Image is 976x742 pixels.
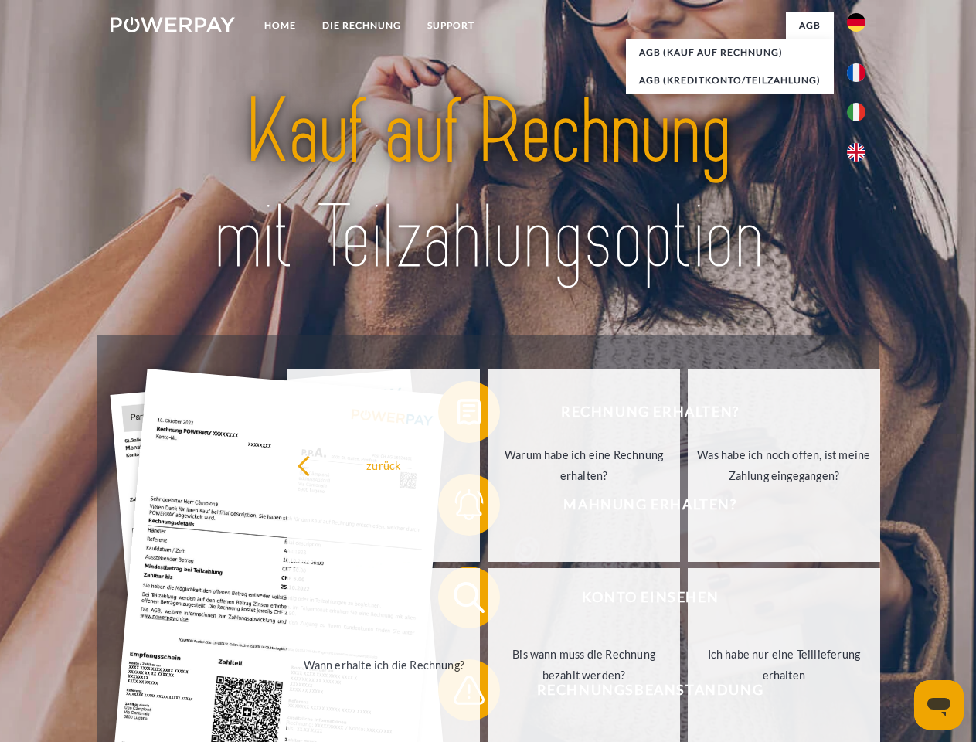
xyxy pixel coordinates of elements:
[688,369,880,562] a: Was habe ich noch offen, ist meine Zahlung eingegangen?
[497,444,671,486] div: Warum habe ich eine Rechnung erhalten?
[251,12,309,39] a: Home
[697,444,871,486] div: Was habe ich noch offen, ist meine Zahlung eingegangen?
[111,17,235,32] img: logo-powerpay-white.svg
[847,143,865,162] img: en
[309,12,414,39] a: DIE RECHNUNG
[786,12,834,39] a: agb
[697,644,871,686] div: Ich habe nur eine Teillieferung erhalten
[847,63,865,82] img: fr
[148,74,828,296] img: title-powerpay_de.svg
[847,103,865,121] img: it
[297,654,471,675] div: Wann erhalte ich die Rechnung?
[497,644,671,686] div: Bis wann muss die Rechnung bezahlt werden?
[914,680,964,730] iframe: Schaltfläche zum Öffnen des Messaging-Fensters
[847,13,865,32] img: de
[297,454,471,475] div: zurück
[414,12,488,39] a: SUPPORT
[626,39,834,66] a: AGB (Kauf auf Rechnung)
[626,66,834,94] a: AGB (Kreditkonto/Teilzahlung)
